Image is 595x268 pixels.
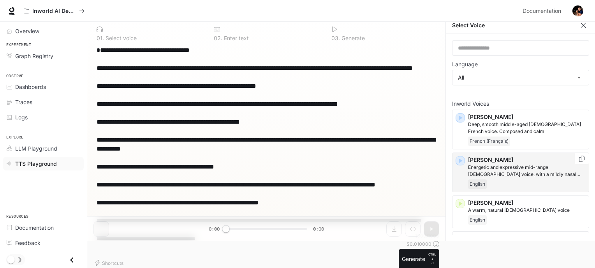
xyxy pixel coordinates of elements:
span: LLM Playground [15,144,57,153]
span: French (Français) [468,137,510,146]
p: CTRL + [428,252,436,261]
span: Documentation [15,224,54,232]
a: Documentation [519,3,567,19]
a: Overview [3,24,84,38]
p: A warm, natural female voice [468,207,586,214]
button: Copy Voice ID [578,156,586,162]
p: Asuka [468,235,586,243]
span: Documentation [523,6,561,16]
p: [PERSON_NAME] [468,156,586,164]
p: Language [452,62,478,67]
a: Documentation [3,221,84,234]
span: Dashboards [15,83,46,91]
p: Energetic and expressive mid-range male voice, with a mildly nasal quality [468,164,586,178]
span: Graph Registry [15,52,53,60]
span: TTS Playground [15,160,57,168]
a: Graph Registry [3,49,84,63]
a: LLM Playground [3,142,84,155]
button: User avatar [570,3,586,19]
p: Inworld AI Demos [32,8,76,14]
p: 0 1 . [97,35,104,41]
a: Feedback [3,236,84,250]
p: [PERSON_NAME] [468,113,586,121]
p: Enter text [222,35,249,41]
p: Select voice [104,35,137,41]
span: Feedback [15,239,40,247]
p: Inworld Voices [452,101,589,106]
img: User avatar [572,5,583,16]
span: Overview [15,27,39,35]
a: Dashboards [3,80,84,94]
a: TTS Playground [3,157,84,170]
span: English [468,215,487,225]
p: Generate [340,35,365,41]
p: Deep, smooth middle-aged male French voice. Composed and calm [468,121,586,135]
span: English [468,179,487,189]
button: All workspaces [20,3,88,19]
span: Logs [15,113,28,121]
div: All [452,70,589,85]
p: ⏎ [428,252,436,266]
p: 0 3 . [331,35,340,41]
p: 0 2 . [214,35,222,41]
a: Traces [3,95,84,109]
a: Logs [3,110,84,124]
span: Traces [15,98,32,106]
p: [PERSON_NAME] [468,199,586,207]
